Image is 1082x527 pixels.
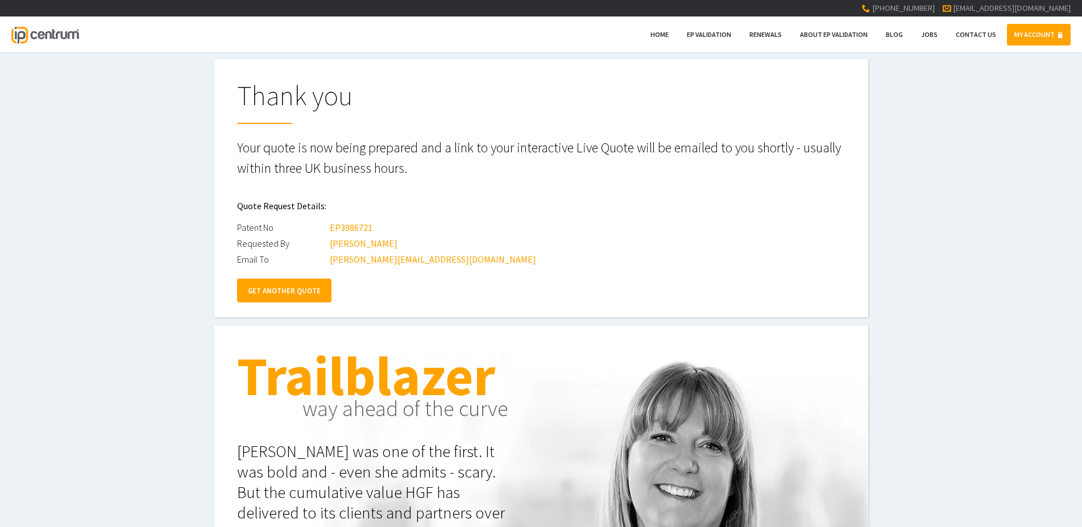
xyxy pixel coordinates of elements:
h2: Quote Request Details: [237,192,845,219]
a: GET ANOTHER QUOTE [237,279,331,302]
div: [PERSON_NAME] [330,235,397,251]
a: [EMAIL_ADDRESS][DOMAIN_NAME] [953,3,1071,13]
h1: Thank you [237,82,845,124]
a: IP Centrum [11,16,78,52]
span: [PHONE_NUMBER] [872,3,935,13]
a: Jobs [914,24,945,45]
span: Contact Us [956,30,996,39]
a: EP Validation [679,24,739,45]
div: Requested By [237,235,328,251]
a: MY ACCOUNT [1007,24,1071,45]
span: Home [650,30,669,39]
p: Your quote is now being prepared and a link to your interactive Live Quote will be emailed to you... [237,138,845,179]
span: Renewals [749,30,782,39]
a: Contact Us [948,24,1004,45]
span: Blog [886,30,903,39]
a: About EP Validation [793,24,875,45]
span: About EP Validation [800,30,868,39]
div: Email To [237,251,328,267]
a: Renewals [742,24,789,45]
div: EP3986721 [330,219,372,235]
span: Jobs [921,30,938,39]
div: Patent No [237,219,328,235]
div: [PERSON_NAME][EMAIL_ADDRESS][DOMAIN_NAME] [330,251,536,267]
span: EP Validation [687,30,731,39]
a: Home [643,24,676,45]
a: Blog [878,24,910,45]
